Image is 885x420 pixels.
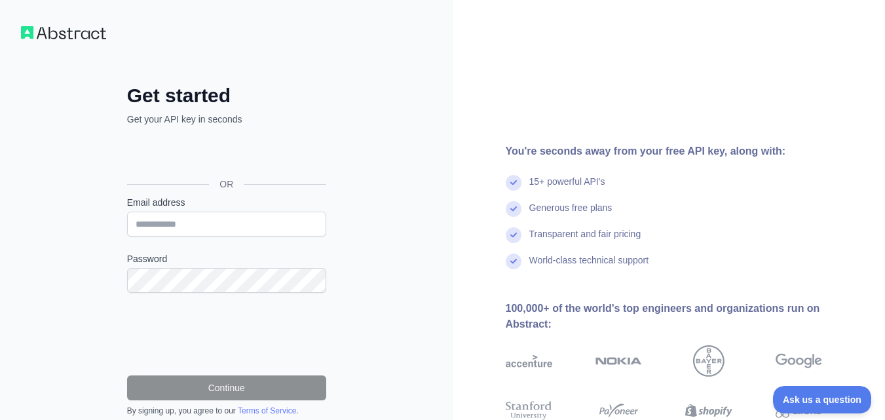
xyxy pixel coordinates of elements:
div: World-class technical support [529,254,649,280]
div: 100,000+ of the world's top engineers and organizations run on Abstract: [506,301,865,332]
img: bayer [693,345,725,377]
img: accenture [506,345,552,377]
div: Generous free plans [529,201,612,227]
p: Get your API key in seconds [127,113,326,126]
div: Transparent and fair pricing [529,227,641,254]
img: google [776,345,822,377]
img: check mark [506,175,521,191]
a: Terms of Service [238,406,296,415]
label: Password [127,252,326,265]
div: 15+ powerful API's [529,175,605,201]
button: Continue [127,375,326,400]
img: check mark [506,227,521,243]
iframe: reCAPTCHA [127,309,326,360]
img: check mark [506,254,521,269]
iframe: Sign in with Google Button [121,140,330,169]
h2: Get started [127,84,326,107]
label: Email address [127,196,326,209]
img: Workflow [21,26,106,39]
div: By signing up, you agree to our . [127,406,326,416]
img: nokia [595,345,642,377]
img: check mark [506,201,521,217]
div: You're seconds away from your free API key, along with: [506,143,865,159]
span: OR [209,178,244,191]
iframe: Toggle Customer Support [773,386,872,413]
